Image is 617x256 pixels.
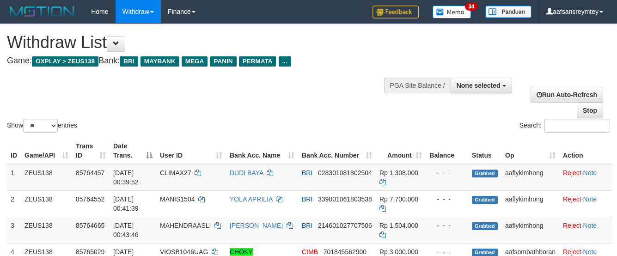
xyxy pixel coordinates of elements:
a: Stop [577,103,603,118]
th: Trans ID: activate to sort column ascending [72,138,110,164]
span: 85764457 [76,169,104,177]
span: 34 [465,2,477,11]
span: 85764665 [76,222,104,229]
span: CLIMAX27 [160,169,191,177]
a: Note [583,169,597,177]
td: aaflykimhong [501,164,559,191]
span: CIMB [302,248,318,256]
select: Showentries [23,119,58,133]
a: Note [583,195,597,203]
span: [DATE] 00:41:39 [113,195,139,212]
span: 85764552 [76,195,104,203]
div: PGA Site Balance / [384,78,451,93]
span: 85765029 [76,248,104,256]
th: Status [468,138,501,164]
span: Copy 214601027707506 to clipboard [318,222,372,229]
th: Amount: activate to sort column ascending [376,138,426,164]
img: Feedback.jpg [373,6,419,18]
td: · [559,217,612,243]
td: 2 [7,190,21,217]
th: Date Trans.: activate to sort column descending [110,138,156,164]
span: Rp 1.504.000 [379,222,418,229]
a: Note [583,222,597,229]
span: PERMATA [239,56,276,67]
button: None selected [451,78,512,93]
th: User ID: activate to sort column ascending [156,138,226,164]
th: Balance [426,138,468,164]
span: Rp 1.308.000 [379,169,418,177]
img: MOTION_logo.png [7,5,77,18]
td: ZEUS138 [21,217,72,243]
a: Run Auto-Refresh [531,87,603,103]
span: VIOSB1046UAG [160,248,208,256]
div: - - - [429,168,464,177]
a: Reject [563,169,581,177]
span: Rp 3.000.000 [379,248,418,256]
span: [DATE] 00:39:52 [113,169,139,186]
label: Show entries [7,119,77,133]
span: None selected [457,82,501,89]
span: BRI [302,195,312,203]
span: MAHENDRAASLI [160,222,211,229]
td: ZEUS138 [21,190,72,217]
span: Rp 7.700.000 [379,195,418,203]
a: YOLA APRILIA [230,195,273,203]
label: Search: [519,119,610,133]
span: Grabbed [472,170,498,177]
span: Grabbed [472,222,498,230]
a: DUDI BAYA [230,169,263,177]
td: aaflykimhong [501,190,559,217]
td: 1 [7,164,21,191]
span: MEGA [182,56,208,67]
td: ZEUS138 [21,164,72,191]
span: BRI [302,222,312,229]
input: Search: [544,119,610,133]
td: · [559,190,612,217]
th: Op: activate to sort column ascending [501,138,559,164]
img: panduan.png [485,6,531,18]
a: Note [583,248,597,256]
a: Reject [563,222,581,229]
td: aaflykimhong [501,217,559,243]
a: Reject [563,248,581,256]
div: - - - [429,221,464,230]
span: MANIS1504 [160,195,195,203]
div: - - - [429,195,464,204]
a: [PERSON_NAME] [230,222,283,229]
th: Game/API: activate to sort column ascending [21,138,72,164]
th: ID [7,138,21,164]
span: BRI [120,56,138,67]
span: Grabbed [472,196,498,204]
th: Bank Acc. Name: activate to sort column ascending [226,138,298,164]
img: Button%20Memo.svg [433,6,471,18]
h4: Game: Bank: [7,56,402,66]
h1: Withdraw List [7,33,402,52]
span: BRI [302,169,312,177]
span: ... [279,56,291,67]
span: Copy 701845562900 to clipboard [324,248,367,256]
span: Copy 339001061803538 to clipboard [318,195,372,203]
span: [DATE] 00:43:46 [113,222,139,238]
span: Copy 028301081802504 to clipboard [318,169,372,177]
th: Bank Acc. Number: activate to sort column ascending [298,138,376,164]
span: PANIN [210,56,236,67]
span: OXPLAY > ZEUS138 [32,56,98,67]
a: Reject [563,195,581,203]
span: MAYBANK [141,56,179,67]
th: Action [559,138,612,164]
td: · [559,164,612,191]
